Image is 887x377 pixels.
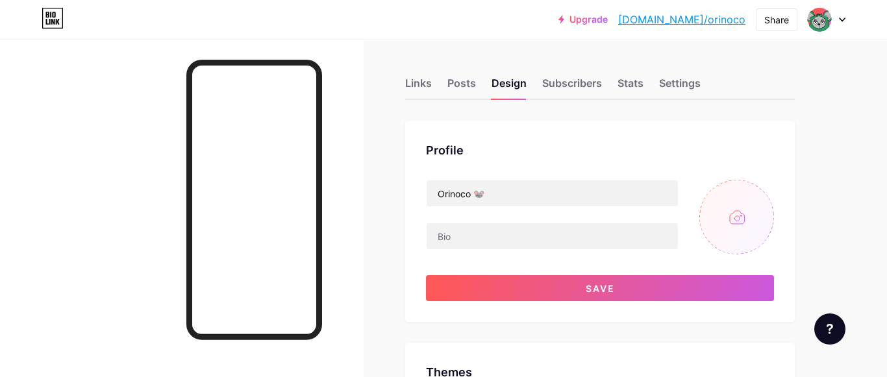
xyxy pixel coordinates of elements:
a: [DOMAIN_NAME]/orinoco [618,12,745,27]
input: Name [427,180,678,206]
div: Links [405,75,432,99]
div: Settings [659,75,701,99]
span: Save [586,283,615,294]
div: Design [492,75,527,99]
div: Subscribers [542,75,602,99]
div: Posts [447,75,476,99]
img: orinoco [807,7,832,32]
div: Share [764,13,789,27]
div: Profile [426,141,774,159]
div: Stats [618,75,643,99]
input: Bio [427,223,678,249]
a: Upgrade [558,14,608,25]
button: Save [426,275,774,301]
